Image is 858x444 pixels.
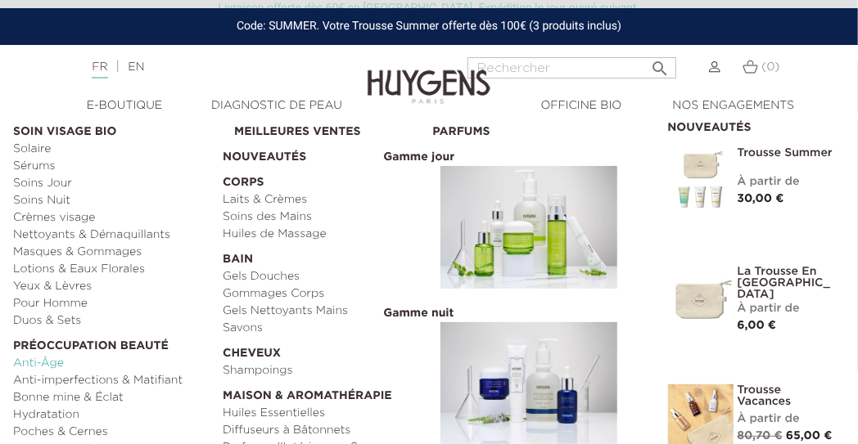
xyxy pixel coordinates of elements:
[223,362,421,379] a: Shampoings
[368,43,490,106] img: Huygens
[432,141,630,297] a: Gamme jour
[432,115,630,141] a: Parfums
[762,61,780,73] span: (0)
[505,97,657,114] a: Officine Bio
[13,175,211,192] a: Soins Jour
[13,295,211,312] a: Pour Homme
[13,209,211,226] a: Crèmes visage
[223,337,421,362] a: Cheveux
[223,303,421,320] a: Gels Nettoyants Mains
[223,166,421,191] a: Corps
[13,330,211,355] a: Préoccupation beauté
[738,266,833,300] a: La Trousse en [GEOGRAPHIC_DATA]
[13,226,211,244] a: Nettoyants & Démaquillants
[379,150,458,164] span: Gamme jour
[13,312,211,330] a: Duos & Sets
[668,266,734,331] img: La Trousse en Coton
[223,285,421,303] a: Gommages Corps
[379,306,458,321] span: Gamme nuit
[738,320,777,331] span: 6,00 €
[738,430,783,442] span: 80,70 €
[738,193,784,204] span: 30,00 €
[223,268,421,285] a: Gels Douches
[223,209,421,226] a: Soins des Mains
[223,422,421,439] a: Diffuseurs à Bâtonnets
[92,61,107,78] a: FR
[668,147,734,213] img: Trousse Summer
[738,384,833,407] a: Trousse Vacances
[650,54,670,74] i: 
[668,115,833,135] h2: Nouveautés
[738,147,833,159] a: Trousse Summer
[48,97,201,114] a: E-Boutique
[467,57,676,78] input: Rechercher
[13,424,211,441] a: Poches & Cernes
[234,115,421,141] a: Meilleures Ventes
[223,320,421,337] a: Savons
[13,406,211,424] a: Hydratation
[738,300,833,317] div: À partir de
[13,141,211,158] a: Solaire
[13,278,211,295] a: Yeux & Lèvres
[645,52,675,74] button: 
[738,173,833,191] div: À partir de
[223,243,421,268] a: Bain
[13,372,211,389] a: Anti-imperfections & Matifiant
[223,226,421,243] a: Huiles de Massage
[223,405,421,422] a: Huiles Essentielles
[13,192,211,209] a: Soins Nuit
[128,61,144,73] a: EN
[13,389,211,406] a: Bonne mine & Éclat
[223,191,421,209] a: Laits & Crèmes
[13,158,211,175] a: Sérums
[657,97,810,114] a: Nos engagements
[223,141,421,166] a: Nouveautés
[223,379,421,405] a: Maison & Aromathérapie
[786,430,833,442] span: 65,00 €
[440,166,617,289] img: routine_jour_banner.jpg
[738,410,833,428] div: À partir de
[13,115,211,141] a: Soin Visage Bio
[84,57,345,77] div: |
[13,355,211,372] a: Anti-Âge
[13,261,211,278] a: Lotions & Eaux Florales
[201,97,353,114] a: Diagnostic de peau
[13,244,211,261] a: Masques & Gommages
